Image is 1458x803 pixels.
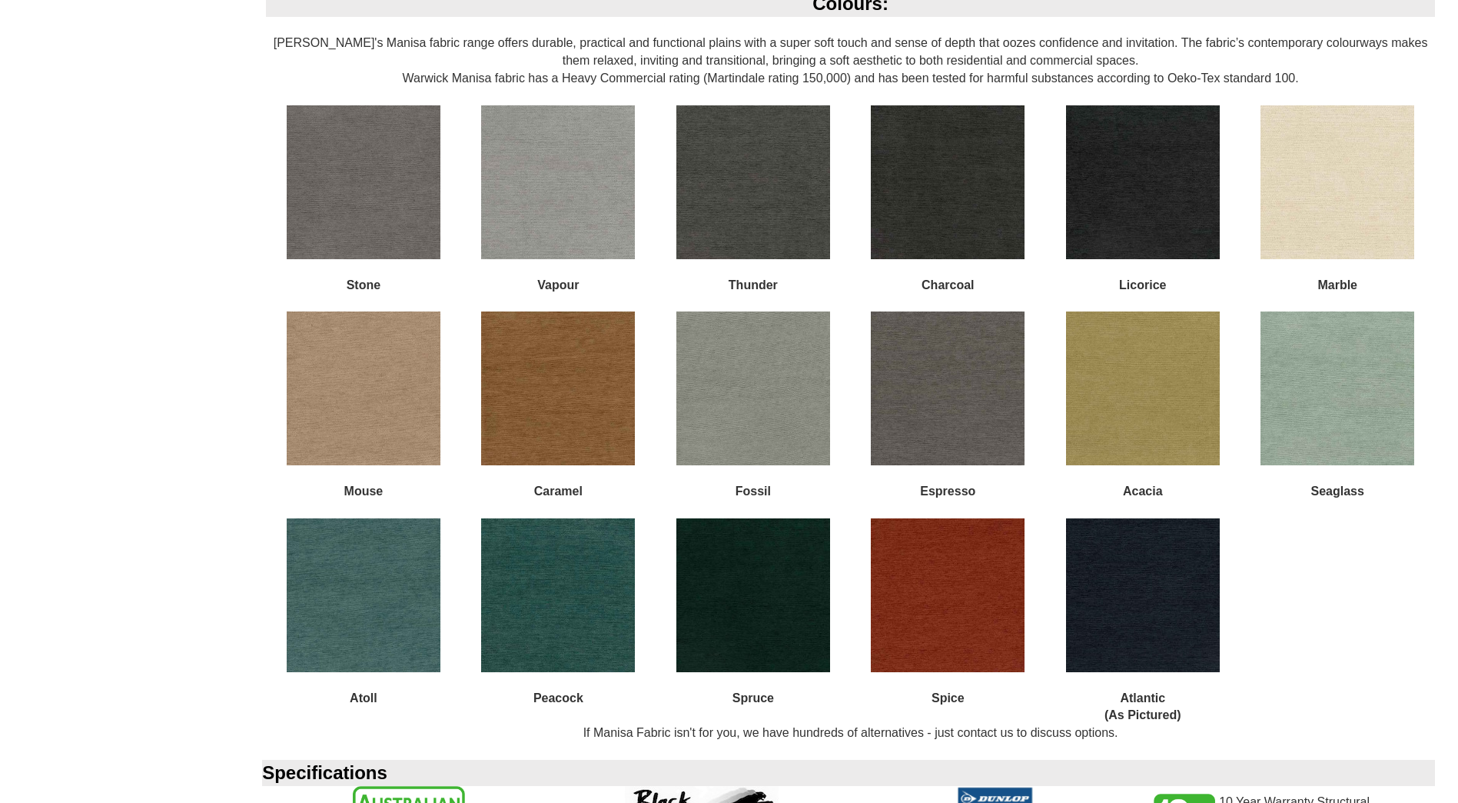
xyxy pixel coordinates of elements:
b: Fossil [736,485,771,498]
img: Thunder [676,105,830,259]
b: Spruce [732,691,774,705]
b: Peacock [533,691,583,705]
img: Espresso [871,312,1025,465]
img: Marble [1260,105,1414,259]
b: Mouse [344,485,384,498]
img: Mouse [287,312,440,465]
b: Spice [932,691,965,705]
img: Peacock [481,518,635,672]
b: Atoll [350,691,377,705]
img: Seaglass [1260,312,1414,465]
b: Thunder [729,278,778,292]
img: Licorice [1066,105,1220,259]
img: Stone [287,105,440,259]
img: Fossil [676,312,830,465]
b: Charcoal [922,278,974,292]
img: Spice [871,518,1025,672]
img: Spruce [676,518,830,672]
img: Caramel [481,312,635,465]
b: Espresso [920,485,975,498]
b: Caramel [534,485,583,498]
b: Marble [1317,278,1357,292]
b: Atlantic (As Pictured) [1104,691,1181,722]
img: Atlantic [1066,518,1220,672]
b: Vapour [537,278,579,292]
div: Specifications [262,760,1435,786]
img: Vapour [481,105,635,259]
img: Atoll [287,518,440,672]
b: Licorice [1119,278,1166,292]
img: Charcoal [871,105,1025,259]
img: Acacia [1066,312,1220,465]
b: Seaglass [1311,485,1364,498]
b: Acacia [1123,485,1163,498]
b: Stone [347,278,380,292]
